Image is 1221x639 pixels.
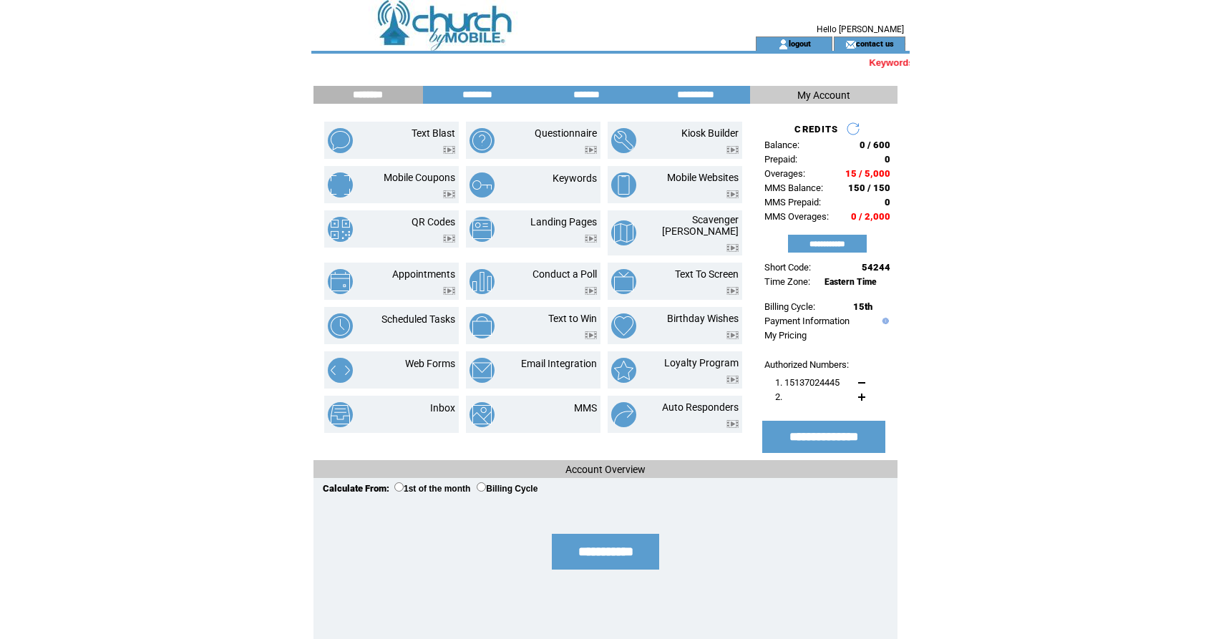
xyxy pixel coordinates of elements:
[392,268,455,280] a: Appointments
[764,182,823,193] span: MMS Balance:
[470,313,495,338] img: text-to-win.png
[726,190,739,198] img: video.png
[664,357,739,369] a: Loyalty Program
[681,127,739,139] a: Kiosk Builder
[860,140,890,150] span: 0 / 600
[764,276,810,287] span: Time Zone:
[328,217,353,242] img: qr-codes.png
[862,262,890,273] span: 54244
[328,402,353,427] img: inbox.png
[405,358,455,369] a: Web Forms
[328,172,353,197] img: mobile-coupons.png
[726,146,739,154] img: video.png
[470,358,495,383] img: email-integration.png
[565,464,646,475] span: Account Overview
[585,235,597,243] img: video.png
[764,316,850,326] a: Payment Information
[675,268,739,280] a: Text To Screen
[611,313,636,338] img: birthday-wishes.png
[611,402,636,427] img: auto-responders.png
[574,402,597,414] a: MMS
[521,358,597,369] a: Email Integration
[764,330,807,341] a: My Pricing
[848,182,890,193] span: 150 / 150
[789,39,811,48] a: logout
[764,359,849,370] span: Authorized Numbers:
[470,269,495,294] img: conduct-a-poll.png
[885,154,890,165] span: 0
[851,211,890,222] span: 0 / 2,000
[470,128,495,153] img: questionnaire.png
[470,172,495,197] img: keywords.png
[381,313,455,325] a: Scheduled Tasks
[394,484,470,494] label: 1st of the month
[764,197,821,208] span: MMS Prepaid:
[797,89,850,101] span: My Account
[470,217,495,242] img: landing-pages.png
[443,287,455,295] img: video.png
[328,128,353,153] img: text-blast.png
[328,358,353,383] img: web-forms.png
[885,197,890,208] span: 0
[530,216,597,228] a: Landing Pages
[412,216,455,228] a: QR Codes
[532,268,597,280] a: Conduct a Poll
[384,172,455,183] a: Mobile Coupons
[412,127,455,139] a: Text Blast
[328,313,353,338] img: scheduled-tasks.png
[611,358,636,383] img: loyalty-program.png
[856,39,894,48] a: contact us
[667,172,739,183] a: Mobile Websites
[764,154,797,165] span: Prepaid:
[443,235,455,243] img: video.png
[328,269,353,294] img: appointments.png
[778,39,789,50] img: account_icon.gif
[764,140,799,150] span: Balance:
[611,172,636,197] img: mobile-websites.png
[443,146,455,154] img: video.png
[764,168,805,179] span: Overages:
[853,301,872,312] span: 15th
[726,420,739,428] img: video.png
[775,377,840,388] span: 1. 15137024445
[824,277,877,287] span: Eastern Time
[585,331,597,339] img: video.png
[764,211,829,222] span: MMS Overages:
[879,318,889,324] img: help.gif
[662,214,739,237] a: Scavenger [PERSON_NAME]
[726,331,739,339] img: video.png
[585,146,597,154] img: video.png
[394,482,404,492] input: 1st of the month
[845,168,890,179] span: 15 / 5,000
[323,483,389,494] span: Calculate From:
[775,391,782,402] span: 2.
[585,287,597,295] img: video.png
[726,376,739,384] img: video.png
[477,484,537,494] label: Billing Cycle
[662,401,739,413] a: Auto Responders
[477,482,486,492] input: Billing Cycle
[817,24,904,34] span: Hello [PERSON_NAME]
[553,172,597,184] a: Keywords
[726,244,739,252] img: video.png
[535,127,597,139] a: Questionnaire
[548,313,597,324] a: Text to Win
[611,220,636,245] img: scavenger-hunt.png
[794,124,838,135] span: CREDITS
[764,262,811,273] span: Short Code:
[667,313,739,324] a: Birthday Wishes
[611,128,636,153] img: kiosk-builder.png
[430,402,455,414] a: Inbox
[443,190,455,198] img: video.png
[764,301,815,312] span: Billing Cycle:
[611,269,636,294] img: text-to-screen.png
[726,287,739,295] img: video.png
[845,39,856,50] img: contact_us_icon.gif
[470,402,495,427] img: mms.png
[311,57,910,68] marquee: Keywords issue has been corrected. Thank you for your patience!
